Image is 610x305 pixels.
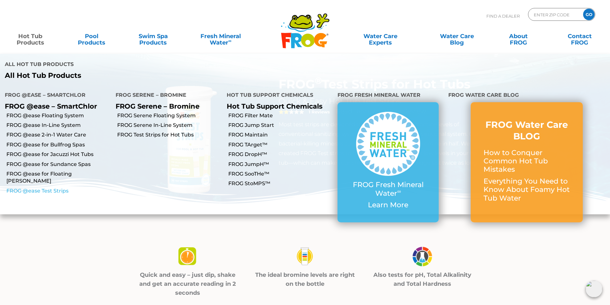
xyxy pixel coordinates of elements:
a: FROG @ease for Bullfrog Spas [6,141,111,148]
a: FROG Filter Mate [228,112,333,119]
a: FROG Water Care BLOG How to Conquer Common Hot Tub Mistakes Everything You Need to Know About Foa... [484,119,570,206]
a: FROG @ease Floating System [6,112,111,119]
a: All Hot Tub Products [5,71,300,80]
a: FROG @ease for Floating [PERSON_NAME] [6,170,111,185]
img: openIcon [586,281,602,297]
a: Fresh MineralWater∞ [191,30,250,43]
a: FROG SooTHe™ [228,170,333,177]
h4: All Hot Tub Products [5,59,300,71]
a: Water CareExperts [342,30,419,43]
img: FROG test strips_01 [176,245,199,268]
a: ContactFROG [556,30,604,43]
a: FROG @ease In-Line System [6,122,111,129]
h4: FROG Fresh Mineral Water [338,89,439,102]
sup: ∞ [397,188,401,194]
h4: Hot Tub Support Chemicals [227,89,328,102]
a: FROG JumpH™ [228,161,333,168]
a: FROG Maintain [228,131,333,138]
a: FROG Jump Start [228,122,333,129]
a: FROG Serene Floating System [117,112,222,119]
a: PoolProducts [68,30,116,43]
a: Hot Tub Support Chemicals [227,102,322,110]
a: Swim SpaProducts [129,30,177,43]
img: FROG test strips_02 [294,245,316,268]
h4: FROG @ease – SmartChlor [5,89,106,102]
a: FROG DropH™ [228,151,333,158]
a: Water CareBlog [433,30,481,43]
p: Quick and easy – just dip, shake and get an accurate reading in 2 seconds [137,270,239,297]
p: FROG Fresh Mineral Water [350,181,426,198]
p: Everything You Need to Know About Foamy Hot Tub Water [484,177,570,202]
h4: FROG Serene – Bromine [116,89,217,102]
input: Zip Code Form [533,10,576,19]
p: FROG @ease – SmartChlor [5,102,106,110]
a: FROG @ease Test Strips [6,187,111,194]
sup: ∞ [228,38,232,43]
h3: FROG Water Care BLOG [484,119,570,142]
p: Learn More [350,201,426,209]
a: FROG Fresh Mineral Water∞ Learn More [350,112,426,212]
h4: FROG Water Care Blog [448,89,605,102]
img: FROG test strips_03 [411,245,434,268]
p: FROG Serene – Bromine [116,102,217,110]
a: FROG @ease for Jacuzzi Hot Tubs [6,151,111,158]
a: FROG @ease 2-in-1 Water Care [6,131,111,138]
a: Hot TubProducts [6,30,54,43]
a: FROG Serene In-Line System [117,122,222,129]
input: GO [583,9,595,20]
p: Find A Dealer [486,8,520,24]
p: How to Conquer Common Hot Tub Mistakes [484,149,570,174]
a: FROG Test Strips for Hot Tubs [117,131,222,138]
a: FROG @ease for Sundance Spas [6,161,111,168]
p: The ideal bromine levels are right on the bottle [254,270,356,288]
a: AboutFROG [494,30,542,43]
a: FROG TArget™ [228,141,333,148]
p: Also tests for pH, Total Alkalinity and Total Hardness [372,270,473,288]
a: FROG StoMPS™ [228,180,333,187]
